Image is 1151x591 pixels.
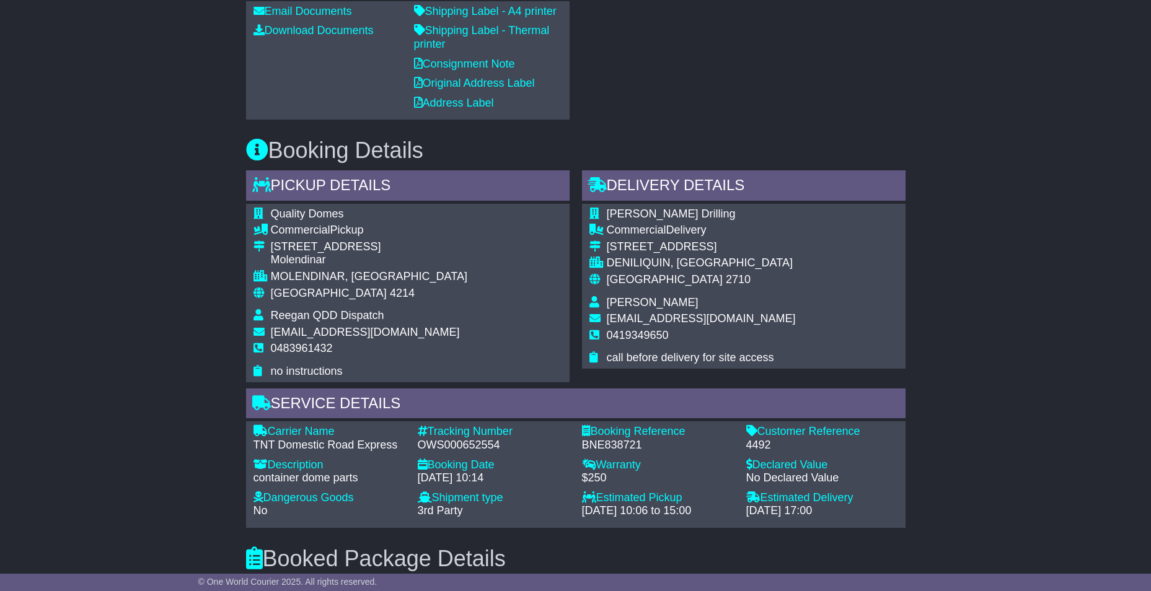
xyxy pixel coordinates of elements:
[246,170,570,204] div: Pickup Details
[746,439,898,452] div: 4492
[607,273,723,286] span: [GEOGRAPHIC_DATA]
[254,491,405,505] div: Dangerous Goods
[271,224,330,236] span: Commercial
[607,224,796,237] div: Delivery
[607,296,699,309] span: [PERSON_NAME]
[271,326,460,338] span: [EMAIL_ADDRESS][DOMAIN_NAME]
[271,365,343,377] span: no instructions
[418,504,463,517] span: 3rd Party
[246,138,906,163] h3: Booking Details
[607,224,666,236] span: Commercial
[246,388,906,422] div: Service Details
[198,577,377,587] span: © One World Courier 2025. All rights reserved.
[271,270,467,284] div: MOLENDINAR, [GEOGRAPHIC_DATA]
[746,504,898,518] div: [DATE] 17:00
[607,312,796,325] span: [EMAIL_ADDRESS][DOMAIN_NAME]
[246,546,906,571] h3: Booked Package Details
[414,5,557,17] a: Shipping Label - A4 printer
[254,24,374,37] a: Download Documents
[582,439,734,452] div: BNE838721
[271,309,384,322] span: Reegan QDD Dispatch
[746,471,898,485] div: No Declared Value
[271,342,333,354] span: 0483961432
[746,491,898,505] div: Estimated Delivery
[418,458,570,472] div: Booking Date
[271,240,467,254] div: [STREET_ADDRESS]
[414,58,515,70] a: Consignment Note
[271,287,387,299] span: [GEOGRAPHIC_DATA]
[271,224,467,237] div: Pickup
[418,439,570,452] div: OWS000652554
[390,287,415,299] span: 4214
[582,504,734,518] div: [DATE] 10:06 to 15:00
[254,5,352,17] a: Email Documents
[582,491,734,505] div: Estimated Pickup
[746,458,898,472] div: Declared Value
[254,439,405,452] div: TNT Domestic Road Express
[254,458,405,472] div: Description
[254,471,405,485] div: container dome parts
[726,273,751,286] span: 2710
[607,256,796,270] div: DENILIQUIN, [GEOGRAPHIC_DATA]
[607,329,669,341] span: 0419349650
[582,471,734,485] div: $250
[414,97,494,109] a: Address Label
[607,351,774,364] span: call before delivery for site access
[582,458,734,472] div: Warranty
[746,425,898,439] div: Customer Reference
[582,425,734,439] div: Booking Reference
[271,208,344,220] span: Quality Domes
[418,471,570,485] div: [DATE] 10:14
[414,77,535,89] a: Original Address Label
[254,425,405,439] div: Carrier Name
[254,504,268,517] span: No
[418,491,570,505] div: Shipment type
[607,208,736,220] span: [PERSON_NAME] Drilling
[414,24,550,50] a: Shipping Label - Thermal printer
[607,240,796,254] div: [STREET_ADDRESS]
[418,425,570,439] div: Tracking Number
[582,170,906,204] div: Delivery Details
[271,253,467,267] div: Molendinar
